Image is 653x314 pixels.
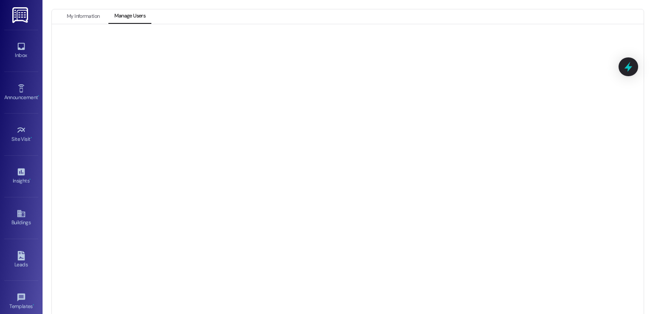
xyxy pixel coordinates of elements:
button: My Information [61,9,105,24]
a: Buildings [4,206,38,229]
img: ResiDesk Logo [12,7,30,23]
span: • [29,177,31,183]
span: • [33,302,34,308]
a: Leads [4,248,38,271]
span: • [31,135,32,141]
a: Templates • [4,290,38,313]
a: Site Visit • [4,123,38,146]
a: Inbox [4,39,38,62]
button: Manage Users [108,9,151,24]
a: Insights • [4,165,38,188]
span: • [38,93,39,99]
